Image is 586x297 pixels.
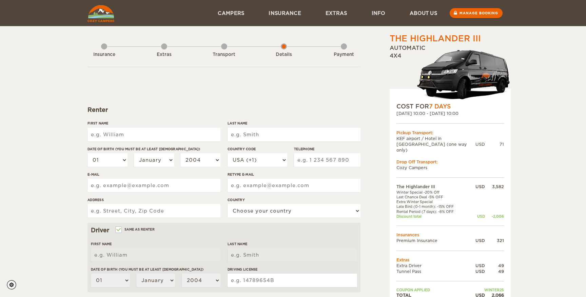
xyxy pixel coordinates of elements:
div: Renter [87,106,360,114]
td: Late Bird (0-1 month): -15% OFF [396,204,468,209]
div: Driver [91,226,357,234]
div: Extras [145,52,183,58]
label: Last Name [228,121,360,126]
td: Last Chance Deal -5% OFF [396,195,468,199]
label: Driving License [228,267,357,272]
label: E-mail [87,172,220,177]
td: WINTER25 [468,288,504,292]
input: e.g. William [91,248,220,262]
div: COST FOR [396,102,504,111]
div: USD [468,269,485,274]
td: Tunnel Pass [396,269,468,274]
div: Payment [325,52,363,58]
label: Date of birth (You must be at least [DEMOGRAPHIC_DATA]) [87,146,220,152]
div: Automatic 4x4 [390,44,511,102]
div: 321 [485,238,504,243]
label: Address [87,197,220,202]
input: e.g. Smith [228,128,360,141]
label: Country [228,197,360,202]
td: The Highlander III [396,184,468,190]
span: 7 Days [429,103,451,110]
div: Insurance [85,52,123,58]
img: Cozy Campers [87,5,114,22]
label: Telephone [294,146,360,152]
img: stor-langur-4.png [417,46,511,102]
td: Rental Period (7 days): -8% OFF [396,209,468,214]
td: Coupon applied [396,288,468,292]
div: 49 [485,269,504,274]
td: Cozy Campers [396,165,504,171]
td: Insurances [396,232,504,238]
div: Drop Off Transport: [396,159,504,165]
label: Last Name [228,241,357,246]
div: USD [468,184,485,190]
div: 49 [485,263,504,269]
div: -2,006 [485,214,504,219]
td: Premium Insurance [396,238,468,243]
div: USD [468,263,485,269]
td: Winter Special -20% Off [396,190,468,195]
input: e.g. William [87,128,220,141]
div: USD [468,238,485,243]
td: Extra Driver [396,263,468,269]
label: Country Code [228,146,287,152]
div: [DATE] 10:00 - [DATE] 10:00 [396,111,504,116]
div: The Highlander III [390,33,481,44]
td: KEF airport / Hotel in [GEOGRAPHIC_DATA] (one way only) [396,136,475,153]
td: Extra Winter Special [396,199,468,204]
td: Extras [396,257,504,263]
label: Same as renter [116,226,155,233]
input: e.g. Smith [228,248,357,262]
input: e.g. 1 234 567 890 [294,153,360,167]
a: Manage booking [450,8,503,18]
div: Details [265,52,302,58]
label: Date of birth (You must be at least [DEMOGRAPHIC_DATA]) [91,267,220,272]
div: 3,582 [485,184,504,190]
div: 71 [485,141,504,147]
div: Pickup Transport: [396,130,504,136]
input: e.g. example@example.com [228,179,360,192]
input: e.g. Street, City, Zip Code [87,204,220,218]
input: e.g. example@example.com [87,179,220,192]
div: Transport [206,52,243,58]
div: USD [475,141,485,147]
div: USD [468,214,485,219]
label: First Name [91,241,220,246]
label: First Name [87,121,220,126]
label: Retype E-mail [228,172,360,177]
input: Same as renter [116,228,120,233]
td: Discount total [396,214,468,219]
a: Cookie settings [7,280,21,290]
input: e.g. 14789654B [228,274,357,287]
